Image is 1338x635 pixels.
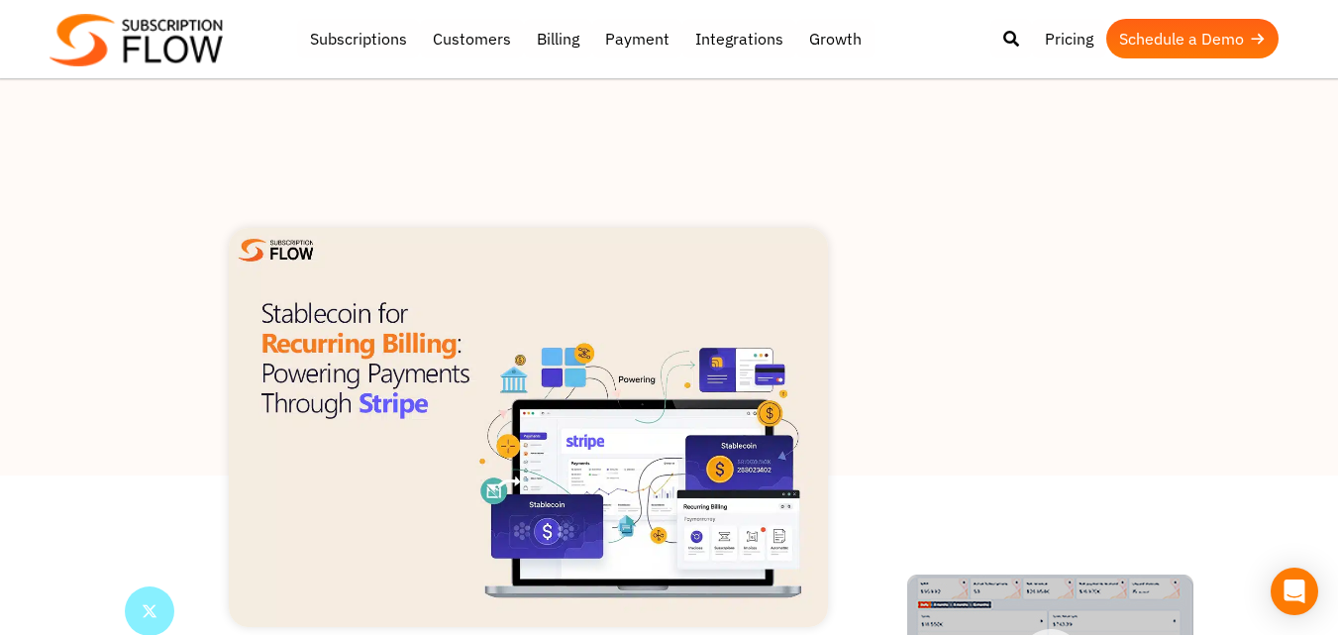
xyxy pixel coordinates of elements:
div: Open Intercom Messenger [1271,568,1318,615]
a: Payment [592,19,682,58]
a: Growth [796,19,875,58]
img: Stablecoin for Recurring Billing [229,228,828,627]
a: Pricing [1032,19,1106,58]
a: Subscriptions [297,19,420,58]
a: Schedule a Demo [1106,19,1279,58]
a: Billing [524,19,592,58]
img: Subscriptionflow [50,14,223,66]
a: Customers [420,19,524,58]
a: Integrations [682,19,796,58]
